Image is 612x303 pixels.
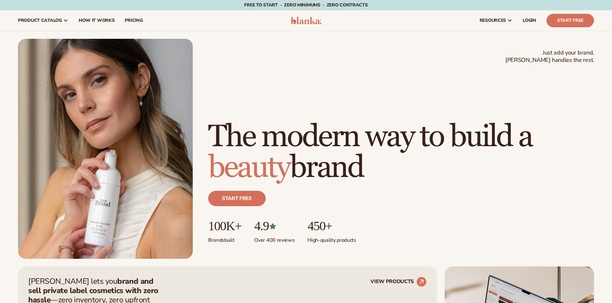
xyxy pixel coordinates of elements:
p: 100K+ [208,219,241,233]
h1: The modern way to build a brand [208,122,594,183]
span: product catalog [18,18,62,23]
p: High-quality products [307,233,356,244]
a: resources [475,10,518,31]
span: Free to start · ZERO minimums · ZERO contracts [244,2,368,8]
span: resources [480,18,506,23]
img: Female holding tanning mousse. [18,39,193,259]
span: pricing [125,18,143,23]
a: VIEW PRODUCTS [370,277,427,287]
p: Over 400 reviews [254,233,295,244]
a: Start Free [546,14,594,27]
p: Brands built [208,233,241,244]
p: 450+ [307,219,356,233]
span: beauty [208,149,290,186]
p: 4.9 [254,219,295,233]
a: LOGIN [518,10,541,31]
span: Just add your brand. [PERSON_NAME] handles the rest. [505,49,594,64]
img: logo [291,17,321,24]
a: Start free [208,191,266,206]
a: pricing [120,10,148,31]
span: LOGIN [523,18,536,23]
a: product catalog [13,10,74,31]
a: How It Works [74,10,120,31]
span: How It Works [79,18,115,23]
